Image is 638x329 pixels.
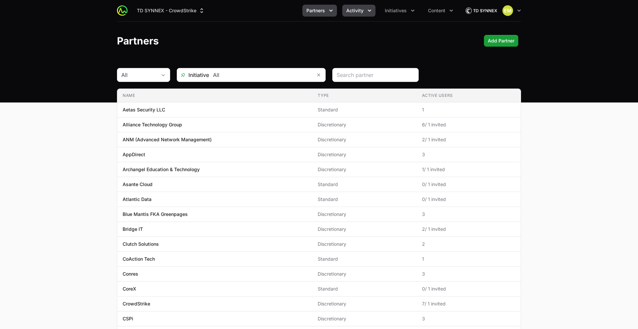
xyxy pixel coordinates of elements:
[422,226,515,232] span: 2 / 1 invited
[123,315,133,322] p: CSPi
[117,68,170,82] button: All
[422,136,515,143] span: 2 / 1 invited
[422,286,515,292] span: 0 / 1 invited
[123,286,136,292] p: CoreX
[306,7,325,14] span: Partners
[123,241,159,247] p: Clutch Solutions
[318,286,411,292] span: Standard
[422,241,515,247] span: 2
[342,5,375,17] div: Activity menu
[318,106,411,113] span: Standard
[422,151,515,158] span: 3
[318,300,411,307] span: Discretionary
[318,166,411,173] span: Discretionary
[318,226,411,232] span: Discretionary
[488,37,514,45] span: Add Partner
[318,136,411,143] span: Discretionary
[422,196,515,203] span: 0 / 1 invited
[318,241,411,247] span: Discretionary
[422,181,515,188] span: 0 / 1 invited
[385,7,407,14] span: Initiatives
[346,7,364,14] span: Activity
[318,121,411,128] span: Discretionary
[428,7,445,14] span: Content
[318,151,411,158] span: Discretionary
[302,5,337,17] div: Partners menu
[123,271,138,277] p: Conres
[417,89,521,102] th: Active Users
[422,315,515,322] span: 3
[123,300,150,307] p: CrowdStrike
[422,121,515,128] span: 6 / 1 invited
[312,68,325,82] button: Remove
[424,5,457,17] div: Content menu
[128,5,457,17] div: Main navigation
[123,196,152,203] p: Atlantic Data
[123,166,200,173] p: Archangel Education & Technology
[133,5,209,17] div: Supplier switch menu
[318,181,411,188] span: Standard
[123,226,143,232] p: Bridge IT
[302,5,337,17] button: Partners
[422,211,515,218] span: 3
[123,106,165,113] p: Aetas Security LLC
[123,151,145,158] p: AppDirect
[381,5,419,17] div: Initiatives menu
[117,89,312,102] th: Name
[123,211,188,218] p: Blue Mantis FKA Greenpages
[312,89,416,102] th: Type
[502,5,513,16] img: Eric Mingus
[117,5,128,16] img: ActivitySource
[318,271,411,277] span: Discretionary
[318,256,411,262] span: Standard
[123,256,155,262] p: CoAction Tech
[342,5,375,17] button: Activity
[424,5,457,17] button: Content
[177,71,209,79] span: Initiative
[123,181,153,188] p: Asante Cloud
[318,211,411,218] span: Discretionary
[422,271,515,277] span: 3
[318,315,411,322] span: Discretionary
[422,300,515,307] span: 7 / 1 invited
[209,68,312,82] input: Search initiatives
[381,5,419,17] button: Initiatives
[422,166,515,173] span: 1 / 1 invited
[422,106,515,113] span: 1
[484,35,518,47] div: Primary actions
[117,35,159,47] h1: Partners
[484,35,518,47] button: Add Partner
[123,136,212,143] p: ANM (Advanced Network Management)
[465,4,497,17] img: TD SYNNEX
[318,196,411,203] span: Standard
[422,256,515,262] span: 1
[121,71,157,79] div: All
[123,121,182,128] p: Alliance Technology Group
[133,5,209,17] button: TD SYNNEX - CrowdStrike
[337,71,414,79] input: Search partner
